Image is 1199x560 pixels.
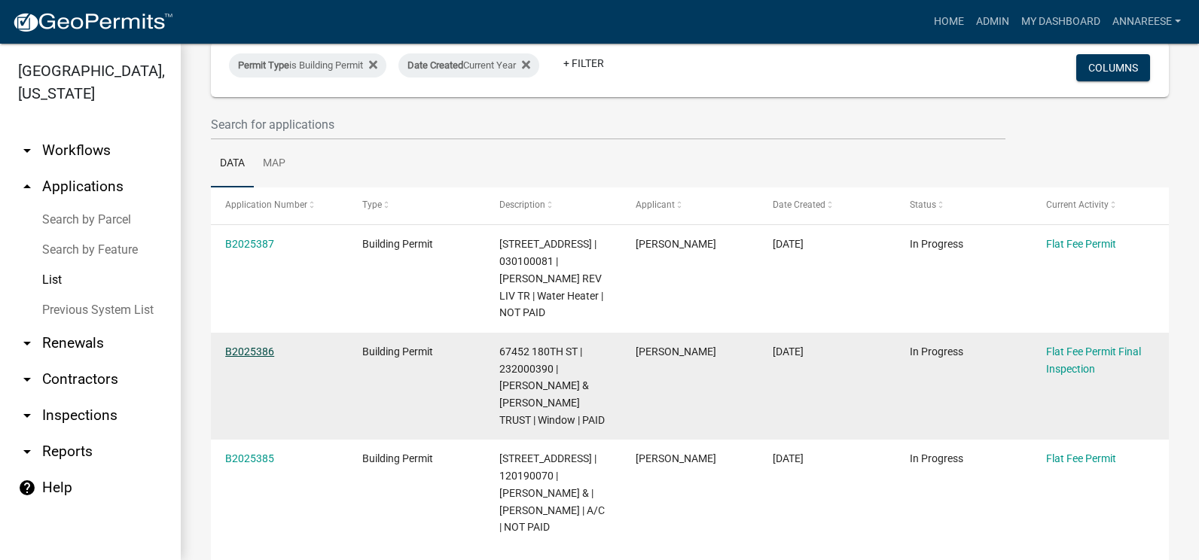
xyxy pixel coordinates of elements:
datatable-header-cell: Status [895,187,1033,224]
span: 10/14/2025 [773,345,804,358]
span: Permit Type [238,59,289,71]
a: Flat Fee Permit [1046,452,1116,464]
datatable-header-cell: Applicant [621,187,758,224]
a: B2025386 [225,345,274,358]
span: In Progress [910,345,963,358]
span: Date Created [407,59,463,71]
i: arrow_drop_up [18,178,36,196]
i: help [18,479,36,497]
datatable-header-cell: Current Activity [1032,187,1169,224]
span: Type [362,199,382,210]
span: Gina Gullickson [636,238,716,250]
datatable-header-cell: Description [484,187,621,224]
a: Map [254,140,294,188]
i: arrow_drop_down [18,370,36,388]
i: arrow_drop_down [18,334,36,352]
span: Building Permit [362,345,433,358]
a: + Filter [551,50,616,77]
span: In Progress [910,238,963,250]
span: Gina Gullickson [636,452,716,464]
span: Current Activity [1046,199,1109,210]
span: Status [910,199,936,210]
span: Date Created [773,199,825,210]
span: 10/14/2025 [773,452,804,464]
datatable-header-cell: Date Created [758,187,895,224]
span: 67452 180TH ST | 232000390 | RICHTER,MARK H & KAREN T TRUST | Window | PAID [499,345,605,426]
div: is Building Permit [229,53,386,78]
span: 10/15/2025 [773,238,804,250]
span: 14310 765TH AVE | 030100081 | CAFOUREK,KENNETH M REV LIV TR | Water Heater | NOT PAID [499,238,603,318]
i: arrow_drop_down [18,142,36,160]
a: Flat Fee Permit [1046,238,1116,250]
i: arrow_drop_down [18,406,36,425]
span: Mark Rickter [636,345,716,358]
a: Data [211,140,254,188]
a: Admin [970,8,1015,36]
span: Building Permit [362,452,433,464]
a: B2025387 [225,238,274,250]
div: Current Year [398,53,539,78]
span: 24826 790TH AVE | 120190070 | FRIEDMAN,STEVEN L & | BETTY J SELLARS | A/C | NOT PAID [499,452,605,533]
datatable-header-cell: Type [348,187,485,224]
a: annareese [1106,8,1187,36]
span: Building Permit [362,238,433,250]
i: arrow_drop_down [18,443,36,461]
span: Description [499,199,545,210]
a: Home [928,8,970,36]
span: Application Number [225,199,307,210]
input: Search for applications [211,109,1005,140]
a: My Dashboard [1015,8,1106,36]
span: Applicant [636,199,675,210]
datatable-header-cell: Application Number [211,187,348,224]
span: In Progress [910,452,963,464]
a: B2025385 [225,452,274,464]
button: Columns [1076,54,1150,81]
a: Flat Fee Permit Final Inspection [1046,345,1141,375]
